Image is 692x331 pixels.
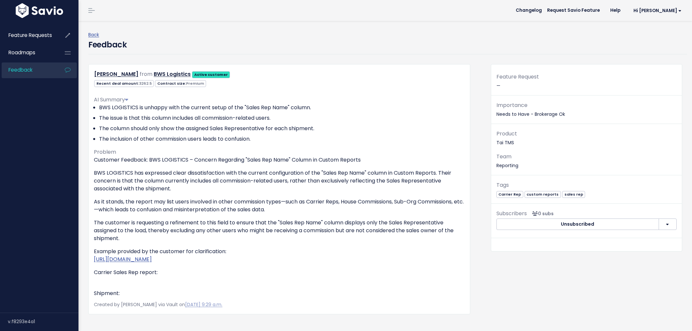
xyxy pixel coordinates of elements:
[2,28,54,43] a: Feature Requests
[491,72,682,96] div: —
[88,31,99,38] a: Back
[9,49,35,56] span: Roadmaps
[496,101,677,118] p: Needs to Have - Brokerage Ok
[496,101,528,109] span: Importance
[14,3,65,18] img: logo-white.9d6f32f41409.svg
[185,301,222,308] a: [DATE] 9:29 a.m.
[525,191,561,197] a: custom reports
[542,6,605,15] a: Request Savio Feature
[94,80,154,87] span: Recent deal amount:
[633,8,682,13] span: Hi [PERSON_NAME]
[94,255,152,263] a: [URL][DOMAIN_NAME]
[496,153,511,160] span: Team
[94,248,465,263] p: Example provided by the customer for clarification:
[2,45,54,60] a: Roadmaps
[99,114,465,122] li: The issue is that this column includes all commission-related users.
[94,301,222,308] span: Created by [PERSON_NAME] via Vault on
[496,129,677,147] p: Tai TMS
[496,181,509,189] span: Tags
[139,81,152,86] span: 3262.5
[154,70,191,78] a: BWS Logistics
[94,148,116,156] span: Problem
[516,8,542,13] span: Changelog
[8,313,78,330] div: v.f8293e4a1
[99,135,465,143] li: The inclusion of other commission users leads to confusion.
[94,219,465,242] p: The customer is requesting a refinement to this field to ensure that the "Sales Rep Name" column ...
[94,156,465,164] p: Customer Feedback: BWS LOGISTICS – Concern Regarding "Sales Rep Name" Column in Custom Reports
[94,198,465,214] p: As it stands, the report may list users involved in other commission types—such as Carrier Reps, ...
[94,96,128,103] span: AI Summary
[496,73,539,80] span: Feature Request
[9,32,52,39] span: Feature Requests
[2,62,54,78] a: Feedback
[496,191,523,197] a: Carrier Rep
[155,80,206,87] span: Contract size:
[529,210,554,217] span: <p><strong>Subscribers</strong><br><br> No subscribers yet<br> </p>
[496,130,517,137] span: Product
[9,66,32,73] span: Feedback
[562,191,585,197] a: sales rep
[94,169,465,193] p: BWS LOGISTICS has expressed clear dissatisfaction with the current configuration of the "Sales Re...
[496,152,677,170] p: Reporting
[94,289,465,297] p: Shipment:
[496,210,527,217] span: Subscribers
[496,191,523,198] span: Carrier Rep
[626,6,687,16] a: Hi [PERSON_NAME]
[194,72,228,77] strong: Active customer
[525,191,561,198] span: custom reports
[562,191,585,198] span: sales rep
[99,104,465,112] li: BWS LOGISTICS is unhappy with the current setup of the "Sales Rep Name" column.
[88,39,127,51] h4: Feedback
[99,125,465,132] li: The column should only show the assigned Sales Representative for each shipment.
[140,70,152,78] span: from
[94,269,465,284] p: Carrier Sales Rep report:
[496,218,659,230] button: Unsubscribed
[186,81,204,86] span: Premium
[605,6,626,15] a: Help
[94,70,138,78] a: [PERSON_NAME]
